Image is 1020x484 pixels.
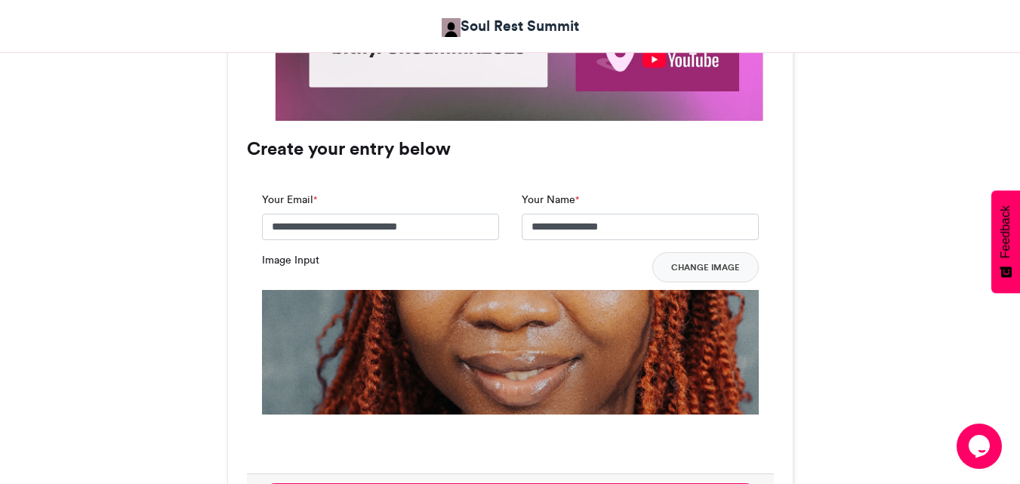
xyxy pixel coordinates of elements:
[247,140,774,158] h3: Create your entry below
[522,192,579,208] label: Your Name
[442,18,461,37] img: Eunice Adeola
[262,192,317,208] label: Your Email
[957,424,1005,469] iframe: chat widget
[991,190,1020,293] button: Feedback - Show survey
[652,252,759,282] button: Change Image
[999,205,1012,258] span: Feedback
[442,15,579,37] a: Soul Rest Summit
[262,252,319,268] label: Image Input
